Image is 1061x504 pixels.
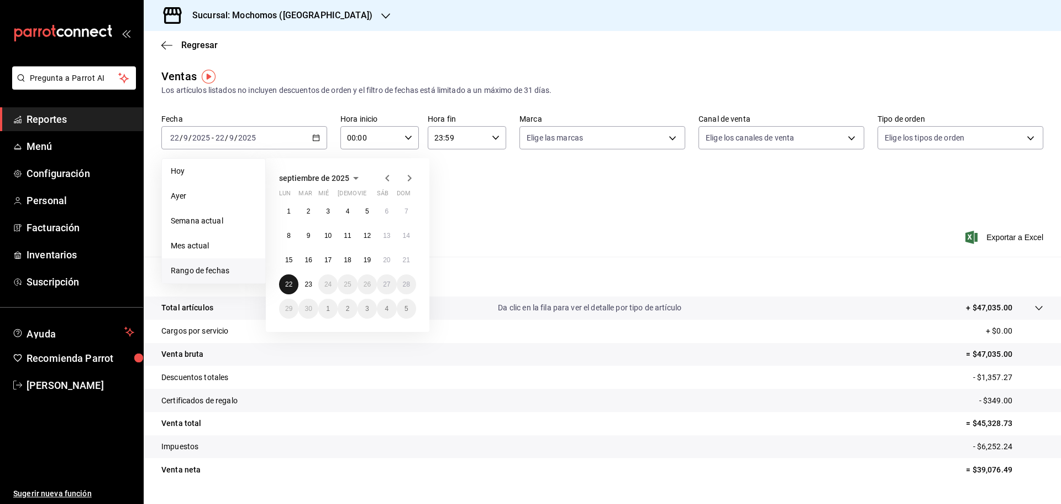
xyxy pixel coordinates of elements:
span: / [180,133,183,142]
button: 12 de septiembre de 2025 [358,226,377,246]
abbr: 8 de septiembre de 2025 [287,232,291,240]
button: 25 de septiembre de 2025 [338,274,357,294]
abbr: viernes [358,190,366,201]
span: / [234,133,238,142]
input: -- [229,133,234,142]
div: Los artículos listados no incluyen descuentos de orden y el filtro de fechas está limitado a un m... [161,85,1043,96]
abbr: 30 de septiembre de 2025 [304,305,312,313]
input: -- [215,133,225,142]
span: Suscripción [27,274,134,289]
abbr: 27 de septiembre de 2025 [383,280,390,288]
p: Impuestos [161,441,198,453]
button: 8 de septiembre de 2025 [279,226,298,246]
abbr: 4 de septiembre de 2025 [346,207,350,215]
abbr: martes [298,190,312,201]
h3: Sucursal: Mochomos ([GEOGRAPHIC_DATA]) [183,9,372,22]
button: 15 de septiembre de 2025 [279,250,298,270]
button: 11 de septiembre de 2025 [338,226,357,246]
span: Elige los canales de venta [706,132,794,143]
button: 1 de septiembre de 2025 [279,201,298,221]
abbr: 1 de octubre de 2025 [326,305,330,313]
abbr: 26 de septiembre de 2025 [364,280,371,288]
span: Ayuda [27,325,120,339]
input: ---- [192,133,211,142]
button: 4 de octubre de 2025 [377,299,396,319]
abbr: sábado [377,190,388,201]
p: + $0.00 [986,325,1043,337]
span: Elige los tipos de orden [885,132,964,143]
span: Hoy [171,165,256,177]
span: / [188,133,192,142]
button: 30 de septiembre de 2025 [298,299,318,319]
p: = $39,076.49 [966,464,1043,476]
button: 14 de septiembre de 2025 [397,226,416,246]
p: = $45,328.73 [966,418,1043,429]
button: 4 de septiembre de 2025 [338,201,357,221]
abbr: 28 de septiembre de 2025 [403,280,410,288]
abbr: 2 de septiembre de 2025 [307,207,311,215]
button: 22 de septiembre de 2025 [279,274,298,294]
abbr: lunes [279,190,291,201]
p: Venta neta [161,464,201,476]
button: 1 de octubre de 2025 [318,299,338,319]
label: Fecha [161,115,327,123]
button: 5 de septiembre de 2025 [358,201,377,221]
abbr: 2 de octubre de 2025 [346,305,350,313]
label: Canal de venta [698,115,864,123]
abbr: 19 de septiembre de 2025 [364,256,371,264]
button: 3 de octubre de 2025 [358,299,377,319]
abbr: 6 de septiembre de 2025 [385,207,388,215]
button: 19 de septiembre de 2025 [358,250,377,270]
span: Reportes [27,112,134,127]
p: Cargos por servicio [161,325,229,337]
button: 18 de septiembre de 2025 [338,250,357,270]
abbr: 18 de septiembre de 2025 [344,256,351,264]
abbr: 10 de septiembre de 2025 [324,232,332,240]
span: Mes actual [171,240,256,252]
label: Hora fin [428,115,506,123]
span: Regresar [181,40,218,50]
p: Total artículos [161,302,213,314]
button: 27 de septiembre de 2025 [377,274,396,294]
span: septiembre de 2025 [279,174,349,183]
span: Recomienda Parrot [27,351,134,366]
abbr: 24 de septiembre de 2025 [324,280,332,288]
input: ---- [238,133,256,142]
span: Personal [27,193,134,208]
span: Menú [27,139,134,154]
abbr: 15 de septiembre de 2025 [285,256,292,264]
abbr: miércoles [318,190,329,201]
button: Pregunta a Parrot AI [12,66,136,90]
button: 7 de septiembre de 2025 [397,201,416,221]
abbr: 12 de septiembre de 2025 [364,232,371,240]
button: 23 de septiembre de 2025 [298,274,318,294]
p: - $349.00 [979,395,1043,407]
p: - $6,252.24 [973,441,1043,453]
abbr: 25 de septiembre de 2025 [344,280,351,288]
abbr: 3 de octubre de 2025 [365,305,369,313]
p: + $47,035.00 [966,302,1012,314]
abbr: jueves [338,190,403,201]
span: Sugerir nueva función [13,488,134,500]
abbr: 16 de septiembre de 2025 [304,256,312,264]
button: 29 de septiembre de 2025 [279,299,298,319]
p: Venta total [161,418,201,429]
p: Venta bruta [161,349,203,360]
button: 9 de septiembre de 2025 [298,226,318,246]
button: Exportar a Excel [968,231,1043,244]
label: Hora inicio [340,115,419,123]
span: - [212,133,214,142]
span: [PERSON_NAME] [27,378,134,393]
button: 2 de septiembre de 2025 [298,201,318,221]
button: 3 de septiembre de 2025 [318,201,338,221]
label: Marca [519,115,685,123]
button: 28 de septiembre de 2025 [397,274,416,294]
abbr: 22 de septiembre de 2025 [285,280,292,288]
p: Da clic en la fila para ver el detalle por tipo de artículo [498,302,681,314]
abbr: 7 de septiembre de 2025 [405,207,408,215]
span: Configuración [27,166,134,181]
span: Pregunta a Parrot AI [30,72,119,84]
p: Descuentos totales [161,372,228,383]
button: 26 de septiembre de 2025 [358,274,377,294]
